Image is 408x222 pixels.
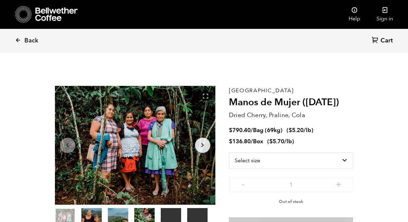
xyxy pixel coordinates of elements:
span: Cart [381,37,393,45]
span: Out of stock [279,199,303,205]
bdi: 5.20 [289,126,304,134]
span: / [251,126,253,134]
span: ( ) [267,137,294,145]
span: Box [253,137,263,145]
button: - [239,180,248,187]
bdi: 136.80 [229,137,251,145]
span: ( ) [287,126,313,134]
span: Back [24,37,38,45]
p: Dried Cherry, Praline, Cola [229,111,353,120]
span: $ [229,137,232,145]
span: $ [269,137,273,145]
span: /lb [304,126,311,134]
h2: Manos de Mujer ([DATE]) [229,97,353,108]
button: + [334,180,343,187]
span: /lb [284,137,292,145]
a: Cart [372,36,394,45]
bdi: 5.70 [269,137,284,145]
span: / [251,137,253,145]
span: Bag (69kg) [253,126,283,134]
span: $ [229,126,232,134]
span: $ [289,126,292,134]
bdi: 790.40 [229,126,251,134]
